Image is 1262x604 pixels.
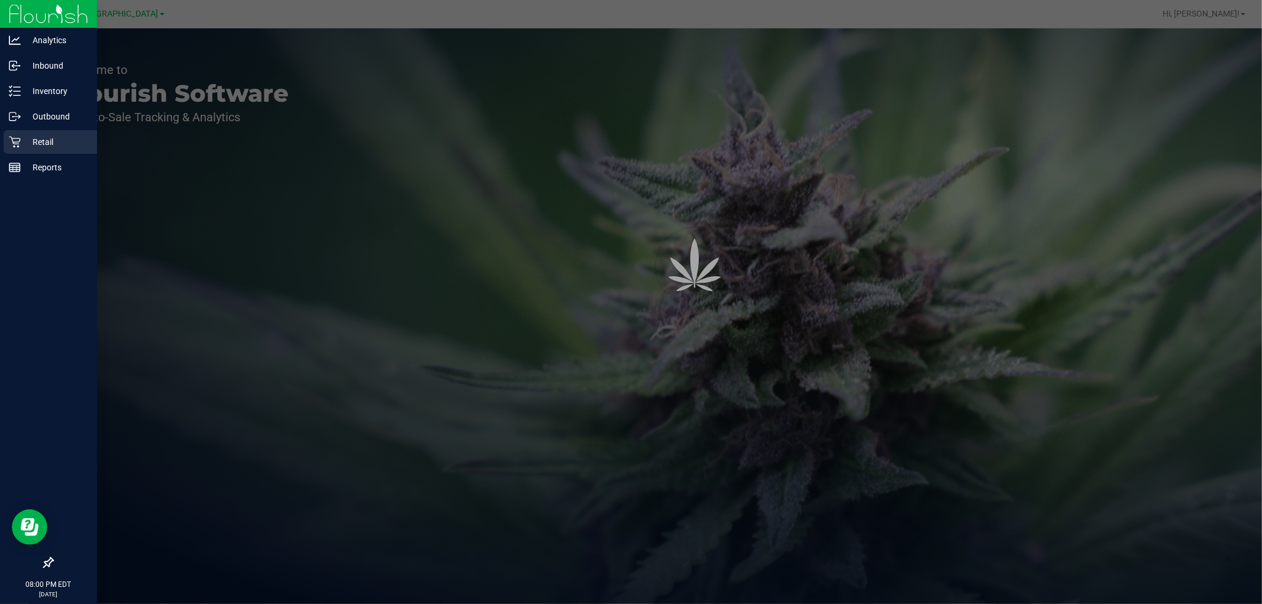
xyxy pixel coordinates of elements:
[21,59,92,73] p: Inbound
[21,33,92,47] p: Analytics
[9,162,21,173] inline-svg: Reports
[9,111,21,122] inline-svg: Outbound
[9,85,21,97] inline-svg: Inventory
[21,135,92,149] p: Retail
[9,136,21,148] inline-svg: Retail
[9,34,21,46] inline-svg: Analytics
[5,579,92,590] p: 08:00 PM EDT
[21,84,92,98] p: Inventory
[12,509,47,545] iframe: Resource center
[21,160,92,175] p: Reports
[9,60,21,72] inline-svg: Inbound
[5,590,92,599] p: [DATE]
[21,109,92,124] p: Outbound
